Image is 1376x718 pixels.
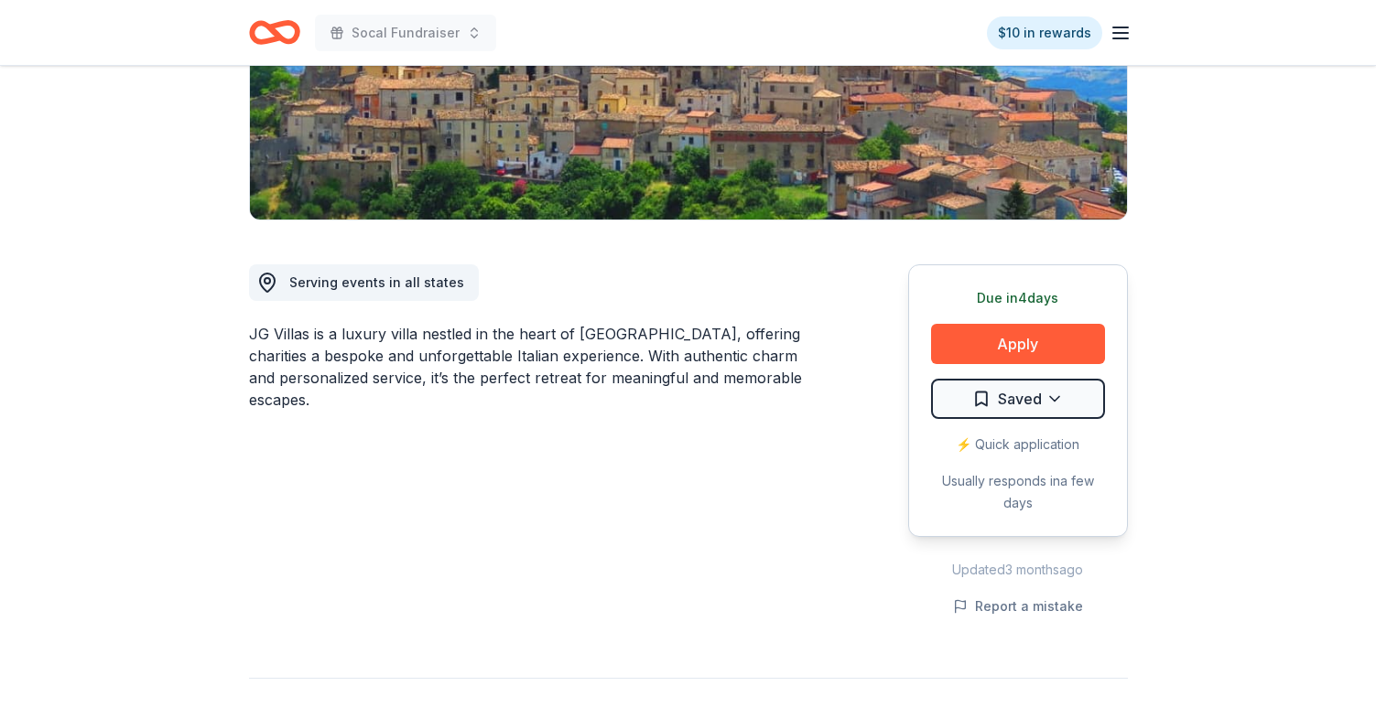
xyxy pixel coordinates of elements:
button: Apply [931,324,1105,364]
button: Saved [931,379,1105,419]
a: $10 in rewards [987,16,1102,49]
div: JG Villas is a luxury villa nestled in the heart of [GEOGRAPHIC_DATA], offering charities a bespo... [249,323,820,411]
div: ⚡️ Quick application [931,434,1105,455]
div: Due in 4 days [931,287,1105,309]
div: Usually responds in a few days [931,470,1105,514]
div: Updated 3 months ago [908,559,1128,581]
span: Serving events in all states [289,274,464,290]
button: Report a mistake [953,595,1083,617]
span: Socal Fundraiser [352,22,460,44]
span: Saved [998,387,1042,411]
a: Home [249,11,300,54]
button: Socal Fundraiser [315,15,496,51]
